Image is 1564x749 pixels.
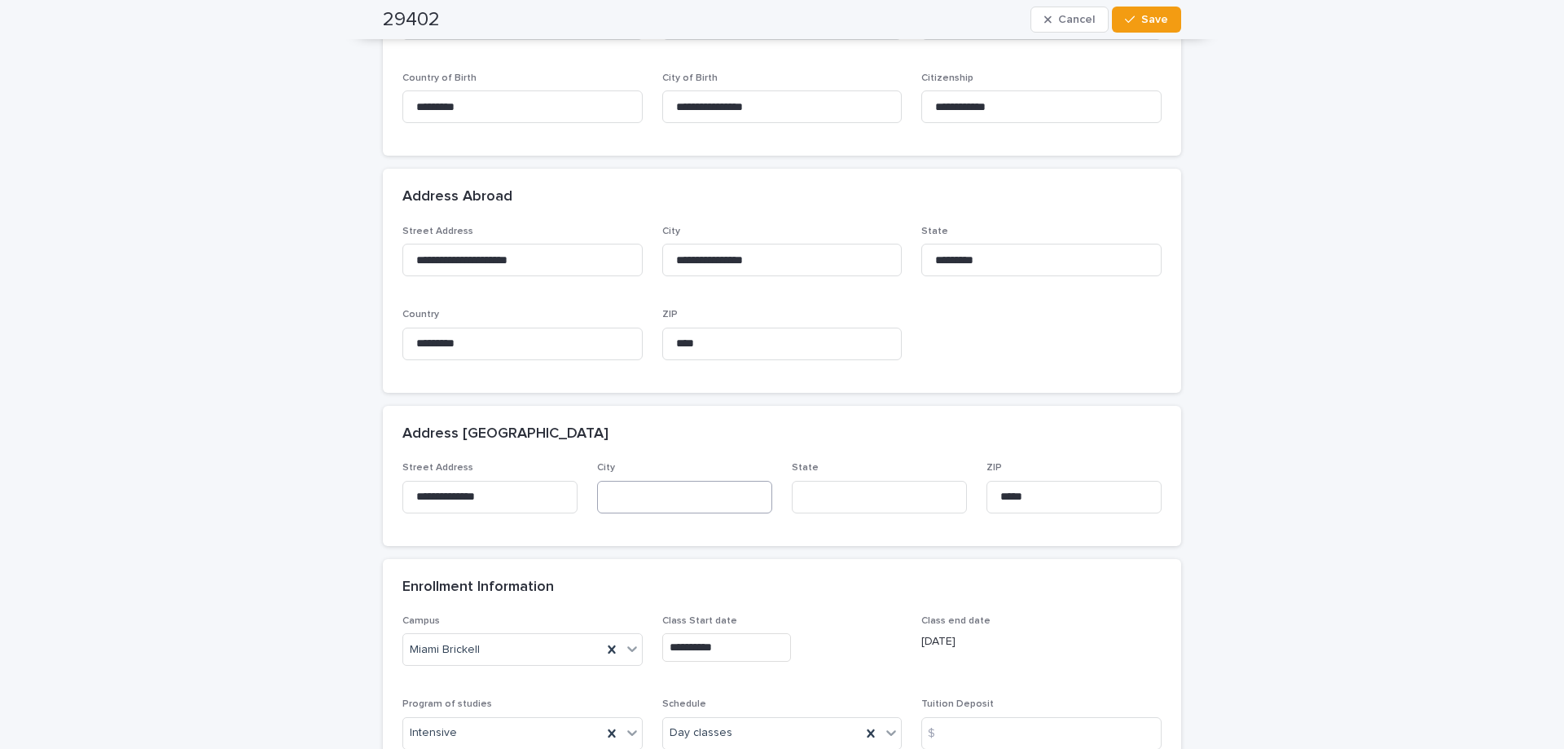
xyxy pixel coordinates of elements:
[792,463,819,473] span: State
[921,227,948,236] span: State
[402,699,492,709] span: Program of studies
[402,310,439,319] span: Country
[986,463,1002,473] span: ZIP
[921,616,991,626] span: Class end date
[921,633,1162,650] p: [DATE]
[410,725,457,742] span: Intensive
[662,699,706,709] span: Schedule
[1058,14,1095,25] span: Cancel
[670,725,732,742] span: Day classes
[402,579,554,597] h2: Enrollment Information
[662,310,678,319] span: ZIP
[1030,7,1109,33] button: Cancel
[402,425,608,443] h2: Address [GEOGRAPHIC_DATA]
[383,8,440,32] h2: 29402
[402,188,512,206] h2: Address Abroad
[921,699,994,709] span: Tuition Deposit
[662,73,718,83] span: City of Birth
[1141,14,1168,25] span: Save
[410,641,480,659] span: Miami Brickell
[402,73,477,83] span: Country of Birth
[597,463,615,473] span: City
[402,463,473,473] span: Street Address
[662,616,737,626] span: Class Start date
[921,73,973,83] span: Citizenship
[1112,7,1181,33] button: Save
[662,227,680,236] span: City
[402,227,473,236] span: Street Address
[402,616,440,626] span: Campus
